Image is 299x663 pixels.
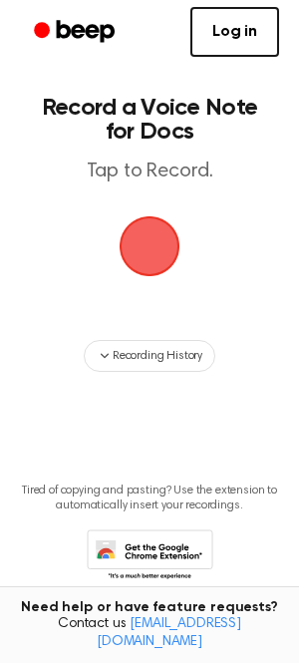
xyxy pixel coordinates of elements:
h1: Record a Voice Note for Docs [36,96,263,144]
span: Contact us [12,616,287,651]
p: Tap to Record. [36,160,263,184]
button: Recording History [84,340,215,372]
a: [EMAIL_ADDRESS][DOMAIN_NAME] [97,617,241,649]
a: Log in [190,7,279,57]
img: Beep Logo [120,216,179,276]
span: Recording History [113,347,202,365]
p: Tired of copying and pasting? Use the extension to automatically insert your recordings. [16,484,283,513]
a: Beep [20,13,133,52]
